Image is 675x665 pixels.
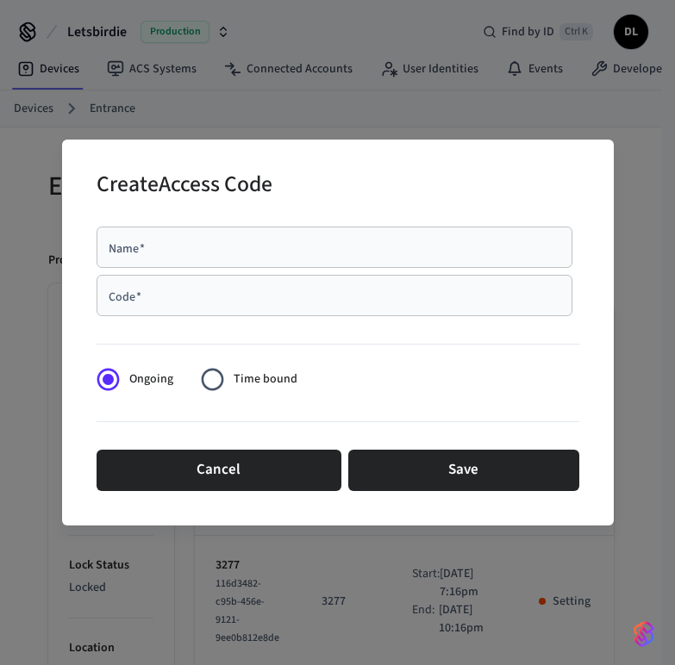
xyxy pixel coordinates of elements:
button: Cancel [97,450,341,491]
img: SeamLogoGradient.69752ec5.svg [634,620,654,648]
h2: Create Access Code [97,160,272,213]
span: Time bound [234,370,297,388]
button: Save [348,450,579,491]
span: Ongoing [129,370,173,388]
